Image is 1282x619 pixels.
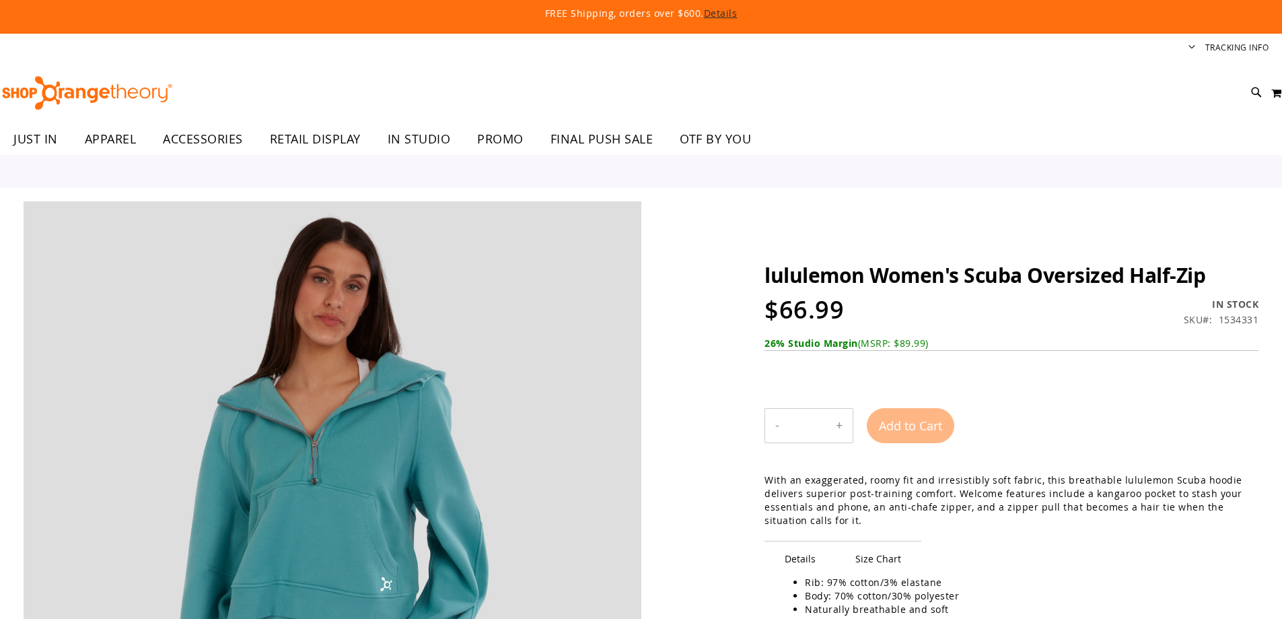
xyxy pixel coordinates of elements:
[835,541,921,576] span: Size Chart
[1184,313,1213,326] strong: SKU
[704,7,738,20] a: Details
[270,124,361,154] span: RETAIL DISPLAY
[85,124,137,154] span: APPAREL
[374,124,464,155] a: IN STUDIO
[666,124,764,155] a: OTF BY YOU
[826,409,853,443] button: Increase product quantity
[1188,42,1195,55] button: Account menu
[764,541,836,576] span: Details
[764,474,1258,527] div: With an exaggerated, roomy fit and irresistibly soft fabric, this breathable lululemon Scuba hood...
[550,124,653,154] span: FINAL PUSH SALE
[805,576,1245,589] li: Rib: 97% cotton/3% elastane
[537,124,667,154] a: FINAL PUSH SALE
[163,124,243,154] span: ACCESSORIES
[789,410,826,442] input: Product quantity
[764,293,844,326] span: $66.99
[765,409,789,443] button: Decrease product quantity
[764,261,1205,289] span: lululemon Women's Scuba Oversized Half-Zip
[680,124,751,154] span: OTF BY YOU
[464,124,537,155] a: PROMO
[764,337,858,350] b: 26% Studio Margin
[1205,42,1269,53] a: Tracking Info
[13,124,58,154] span: JUST IN
[388,124,451,154] span: IN STUDIO
[238,7,1045,20] p: FREE Shipping, orders over $600.
[805,603,1245,616] li: Naturally breathable and soft
[477,124,524,154] span: PROMO
[256,124,374,155] a: RETAIL DISPLAY
[764,337,1258,350] div: (MSRP: $89.99)
[1219,313,1259,327] div: 1534331
[149,124,256,155] a: ACCESSORIES
[1184,298,1259,311] div: In stock
[1184,298,1259,311] div: Availability
[805,589,1245,603] li: Body: 70% cotton/30% polyester
[71,124,150,155] a: APPAREL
